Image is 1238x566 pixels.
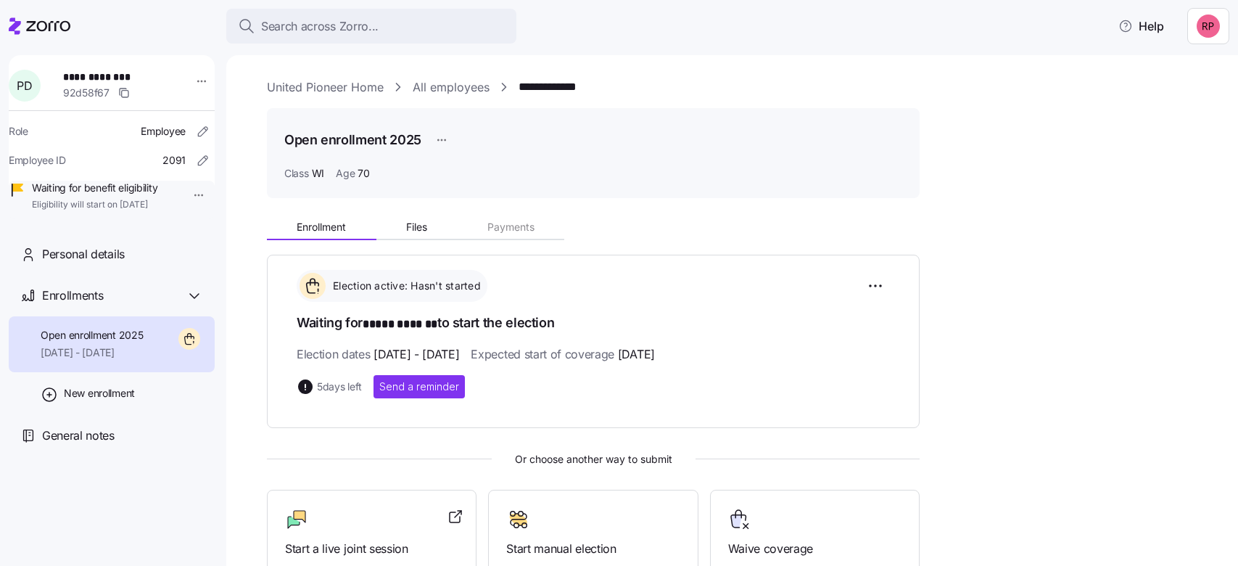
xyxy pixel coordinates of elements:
span: 5 days left [317,380,362,394]
span: Class [284,166,309,181]
span: New enrollment [64,386,135,401]
h1: Waiting for to start the election [297,313,890,334]
span: Employee [141,124,186,139]
span: 2091 [162,153,186,168]
span: Waive coverage [728,540,901,558]
span: P D [17,80,32,91]
span: Age [336,166,355,181]
span: General notes [42,427,115,445]
span: Personal details [42,245,125,263]
span: Send a reminder [379,380,459,394]
a: United Pioneer Home [267,78,384,97]
span: Eligibility will start on [DATE] [32,199,157,211]
span: Employee ID [9,153,66,168]
span: [DATE] - [DATE] [374,345,459,364]
button: Help [1107,12,1176,41]
span: Election active: Hasn't started [329,279,481,293]
span: Help [1118,17,1164,35]
span: 70 [358,166,369,181]
h1: Open enrollment 2025 [284,131,421,149]
span: Files [406,222,427,232]
button: Send a reminder [374,375,465,398]
span: Role [9,124,28,139]
span: [DATE] - [DATE] [41,345,143,360]
span: 92d58f67 [63,86,110,100]
span: Start manual election [506,540,680,558]
img: eedd38507f2e98b8446e6c4bda047efc [1197,15,1220,38]
span: Open enrollment 2025 [41,328,143,343]
span: Enrollment [297,222,346,232]
span: Payments [487,222,535,232]
span: Election dates [297,345,459,364]
span: Waiting for benefit eligibility [32,181,157,195]
span: Start a live joint session [285,540,458,558]
span: Expected start of coverage [471,345,654,364]
span: Or choose another way to submit [267,451,920,467]
button: Search across Zorro... [226,9,516,44]
a: All employees [413,78,490,97]
span: Search across Zorro... [261,17,379,36]
span: Enrollments [42,287,103,305]
span: [DATE] [618,345,655,364]
span: WI [312,166,324,181]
